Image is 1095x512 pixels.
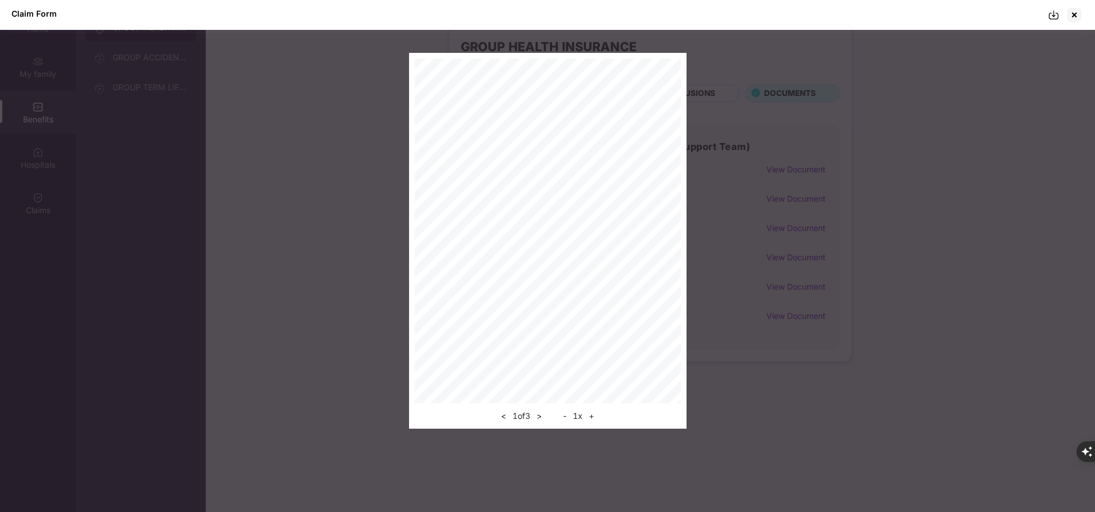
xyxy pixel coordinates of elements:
[11,9,57,18] div: Claim Form
[498,409,545,423] div: 1 of 3
[533,409,545,423] button: >
[585,409,597,423] button: +
[560,409,570,423] button: -
[560,409,597,423] div: 1 x
[1048,9,1059,21] img: svg+xml;base64,PHN2ZyBpZD0iRG93bmxvYWQtMzJ4MzIiIHhtbG5zPSJodHRwOi8vd3d3LnczLm9yZy8yMDAwL3N2ZyIgd2...
[498,409,510,423] button: <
